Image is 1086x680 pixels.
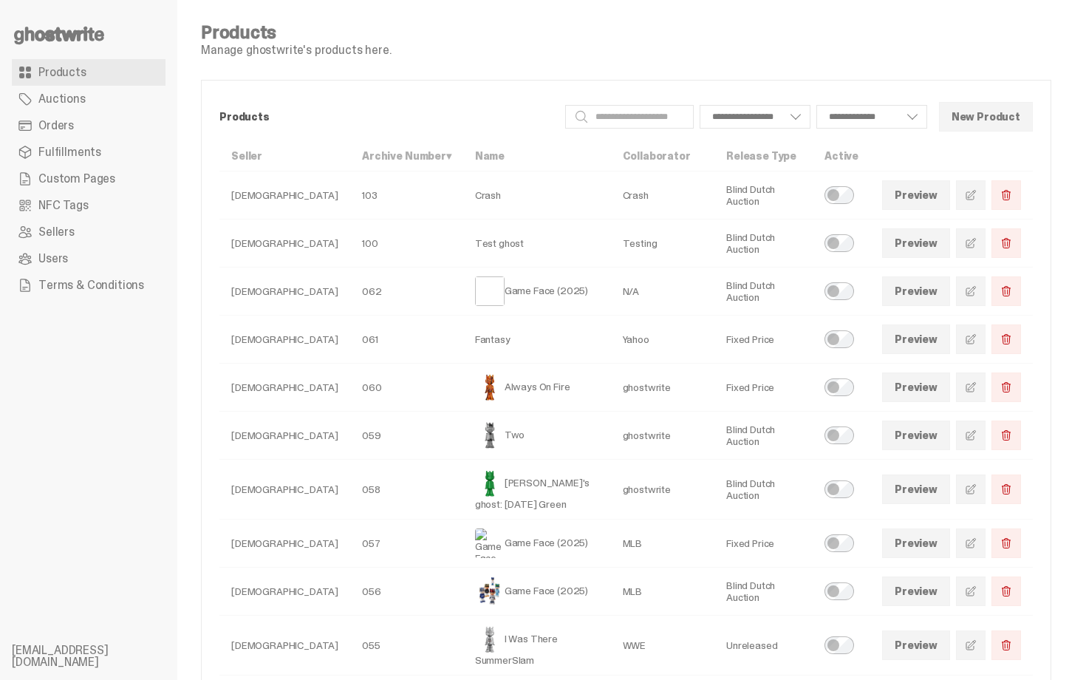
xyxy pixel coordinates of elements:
[991,180,1021,210] button: Delete Product
[12,59,165,86] a: Products
[12,219,165,245] a: Sellers
[991,276,1021,306] button: Delete Product
[475,469,505,498] img: Schrödinger's ghost: Sunday Green
[463,616,611,676] td: I Was There SummerSlam
[991,324,1021,354] button: Delete Product
[350,616,463,676] td: 055
[38,173,115,185] span: Custom Pages
[12,245,165,272] a: Users
[882,421,950,450] a: Preview
[219,171,350,220] td: [DEMOGRAPHIC_DATA]
[714,616,813,676] td: Unreleased
[350,316,463,364] td: 061
[463,364,611,412] td: Always On Fire
[219,520,350,568] td: [DEMOGRAPHIC_DATA]
[38,146,101,158] span: Fulfillments
[991,373,1021,402] button: Delete Product
[991,421,1021,450] button: Delete Product
[991,475,1021,504] button: Delete Product
[611,220,714,268] td: Testing
[463,412,611,460] td: Two
[611,616,714,676] td: WWE
[991,528,1021,558] button: Delete Product
[12,112,165,139] a: Orders
[219,316,350,364] td: [DEMOGRAPHIC_DATA]
[38,67,86,78] span: Products
[12,272,165,299] a: Terms & Conditions
[991,228,1021,258] button: Delete Product
[714,171,813,220] td: Blind Dutch Auction
[882,475,950,504] a: Preview
[882,630,950,660] a: Preview
[714,460,813,520] td: Blind Dutch Auction
[611,364,714,412] td: ghostwrite
[882,528,950,558] a: Preview
[219,460,350,520] td: [DEMOGRAPHIC_DATA]
[611,520,714,568] td: MLB
[882,180,950,210] a: Preview
[12,139,165,166] a: Fulfillments
[991,577,1021,606] button: Delete Product
[350,412,463,460] td: 059
[350,171,463,220] td: 103
[714,520,813,568] td: Fixed Price
[362,149,451,163] a: Archive Number▾
[882,228,950,258] a: Preview
[463,141,611,171] th: Name
[38,93,86,105] span: Auctions
[463,520,611,568] td: Game Face (2025)
[219,616,350,676] td: [DEMOGRAPHIC_DATA]
[12,166,165,192] a: Custom Pages
[350,520,463,568] td: 057
[611,568,714,616] td: MLB
[350,460,463,520] td: 058
[350,568,463,616] td: 056
[38,120,74,132] span: Orders
[611,268,714,316] td: N/A
[219,364,350,412] td: [DEMOGRAPHIC_DATA]
[882,276,950,306] a: Preview
[611,412,714,460] td: ghostwrite
[611,141,714,171] th: Collaborator
[475,625,505,654] img: I Was There SummerSlam
[219,412,350,460] td: [DEMOGRAPHIC_DATA]
[611,460,714,520] td: ghostwrite
[882,373,950,402] a: Preview
[475,577,505,606] img: Game Face (2025)
[463,268,611,316] td: Game Face (2025)
[714,141,813,171] th: Release Type
[611,316,714,364] td: Yahoo
[714,316,813,364] td: Fixed Price
[219,568,350,616] td: [DEMOGRAPHIC_DATA]
[12,192,165,219] a: NFC Tags
[38,253,68,265] span: Users
[475,276,505,306] img: Game Face (2025)
[219,268,350,316] td: [DEMOGRAPHIC_DATA]
[38,200,89,211] span: NFC Tags
[714,412,813,460] td: Blind Dutch Auction
[463,220,611,268] td: Test ghost
[201,24,392,41] h4: Products
[219,141,350,171] th: Seller
[12,645,189,668] li: [EMAIL_ADDRESS][DOMAIN_NAME]
[714,568,813,616] td: Blind Dutch Auction
[882,577,950,606] a: Preview
[611,171,714,220] td: Crash
[38,226,75,238] span: Sellers
[714,220,813,268] td: Blind Dutch Auction
[463,460,611,520] td: [PERSON_NAME]'s ghost: [DATE] Green
[475,373,505,402] img: Always On Fire
[463,568,611,616] td: Game Face (2025)
[350,268,463,316] td: 062
[350,220,463,268] td: 100
[475,421,505,450] img: Two
[446,149,451,163] span: ▾
[350,364,463,412] td: 060
[475,528,505,558] img: Game Face (2025)
[201,44,392,56] p: Manage ghostwrite's products here.
[939,102,1033,132] button: New Product
[824,149,858,163] a: Active
[463,171,611,220] td: Crash
[714,268,813,316] td: Blind Dutch Auction
[463,316,611,364] td: Fantasy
